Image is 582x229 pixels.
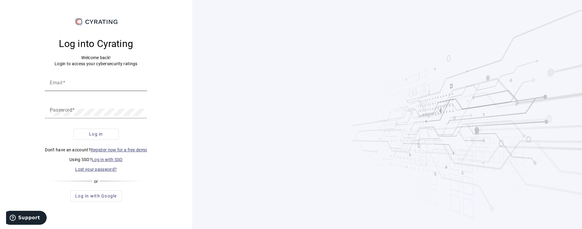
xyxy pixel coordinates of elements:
[91,147,147,152] a: Register now for a free demo
[6,211,47,226] iframe: Opens a widget where you can find more information
[50,79,63,85] mat-label: Email
[89,131,103,137] span: Log in
[50,107,72,113] mat-label: Password
[75,167,117,172] a: Lost your password?
[45,38,147,50] h3: Log into Cyrating
[85,20,118,24] g: CYRATING
[73,129,119,140] button: Log in
[45,55,147,67] p: Welcome back! Login to access your cybersecurity ratings
[49,178,142,184] div: or
[92,157,123,162] a: Log in with SSO
[45,157,147,163] p: Using SSO?
[70,190,122,201] button: Log in with Google
[75,193,117,199] span: Log in with Google
[45,147,147,153] p: Don't have an account?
